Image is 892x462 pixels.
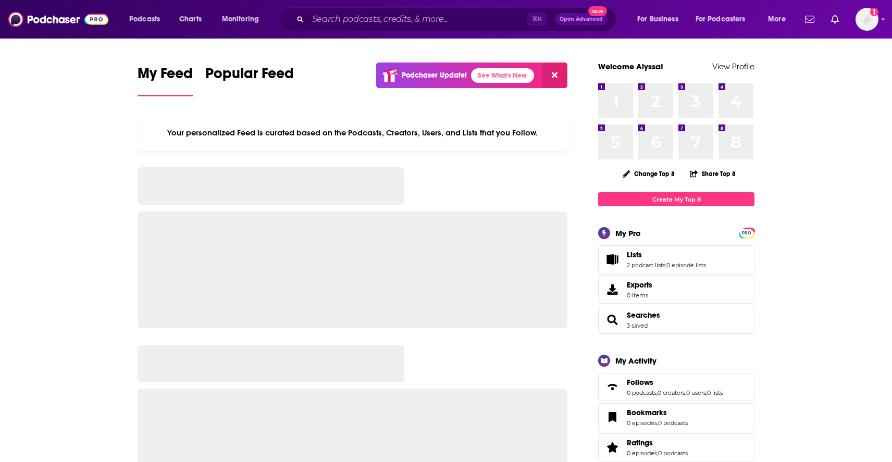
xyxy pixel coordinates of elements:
[706,389,707,396] span: ,
[471,68,534,83] a: See What's New
[630,11,691,28] button: open menu
[215,11,272,28] button: open menu
[598,192,754,206] a: Create My Top 8
[627,408,667,417] span: Bookmarks
[308,11,527,28] input: Search podcasts, credits, & more...
[616,167,681,180] button: Change Top 8
[598,276,754,304] a: Exports
[801,10,819,28] a: Show notifications dropdown
[768,12,786,27] span: More
[827,10,843,28] a: Show notifications dropdown
[686,389,706,396] a: 0 users
[627,408,688,417] a: Bookmarks
[8,9,108,29] img: Podchaser - Follow, Share and Rate Podcasts
[665,261,666,269] span: ,
[657,419,658,427] span: ,
[856,8,878,31] img: User Profile
[138,65,193,89] span: My Feed
[602,410,623,424] a: Bookmarks
[615,356,656,366] div: My Activity
[740,229,753,236] a: PRO
[222,12,259,27] span: Monitoring
[555,13,608,26] button: Open AdvancedNew
[138,115,567,151] div: Your personalized Feed is curated based on the Podcasts, Creators, Users, and Lists that you Follow.
[689,164,736,184] button: Share Top 8
[179,12,202,27] span: Charts
[627,378,723,387] a: Follows
[602,440,623,455] a: Ratings
[856,8,878,31] span: Logged in as anori
[627,449,657,457] a: 0 episodes
[696,12,746,27] span: For Podcasters
[402,71,467,80] p: Podchaser Update!
[602,313,623,327] a: Searches
[658,449,688,457] a: 0 podcasts
[657,449,658,457] span: ,
[598,403,754,431] span: Bookmarks
[627,378,653,387] span: Follows
[615,228,641,238] div: My Pro
[627,292,652,299] span: 0 items
[172,11,208,28] a: Charts
[685,389,686,396] span: ,
[627,280,652,290] span: Exports
[598,245,754,273] span: Lists
[627,438,688,447] a: Ratings
[627,322,648,329] a: 3 saved
[712,61,754,71] a: View Profile
[637,12,678,27] span: For Business
[627,250,706,259] a: Lists
[689,11,761,28] button: open menu
[627,310,660,320] a: Searches
[289,7,626,31] div: Search podcasts, credits, & more...
[560,17,603,22] span: Open Advanced
[761,11,799,28] button: open menu
[598,373,754,401] span: Follows
[138,65,193,96] a: My Feed
[129,12,160,27] span: Podcasts
[707,389,723,396] a: 0 lists
[627,261,665,269] a: 2 podcast lists
[122,11,174,28] button: open menu
[627,250,642,259] span: Lists
[527,13,547,26] span: ⌘ K
[598,306,754,334] span: Searches
[598,433,754,461] span: Ratings
[205,65,294,96] a: Popular Feed
[627,438,653,447] span: Ratings
[658,419,688,427] a: 0 podcasts
[627,419,657,427] a: 0 episodes
[205,65,294,89] span: Popular Feed
[602,380,623,394] a: Follows
[870,8,878,16] svg: Add a profile image
[602,252,623,267] a: Lists
[627,389,656,396] a: 0 podcasts
[666,261,706,269] a: 0 episode lists
[656,389,658,396] span: ,
[602,282,623,297] span: Exports
[588,6,607,16] span: New
[856,8,878,31] button: Show profile menu
[658,389,685,396] a: 0 creators
[598,61,663,71] a: Welcome Alyssa!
